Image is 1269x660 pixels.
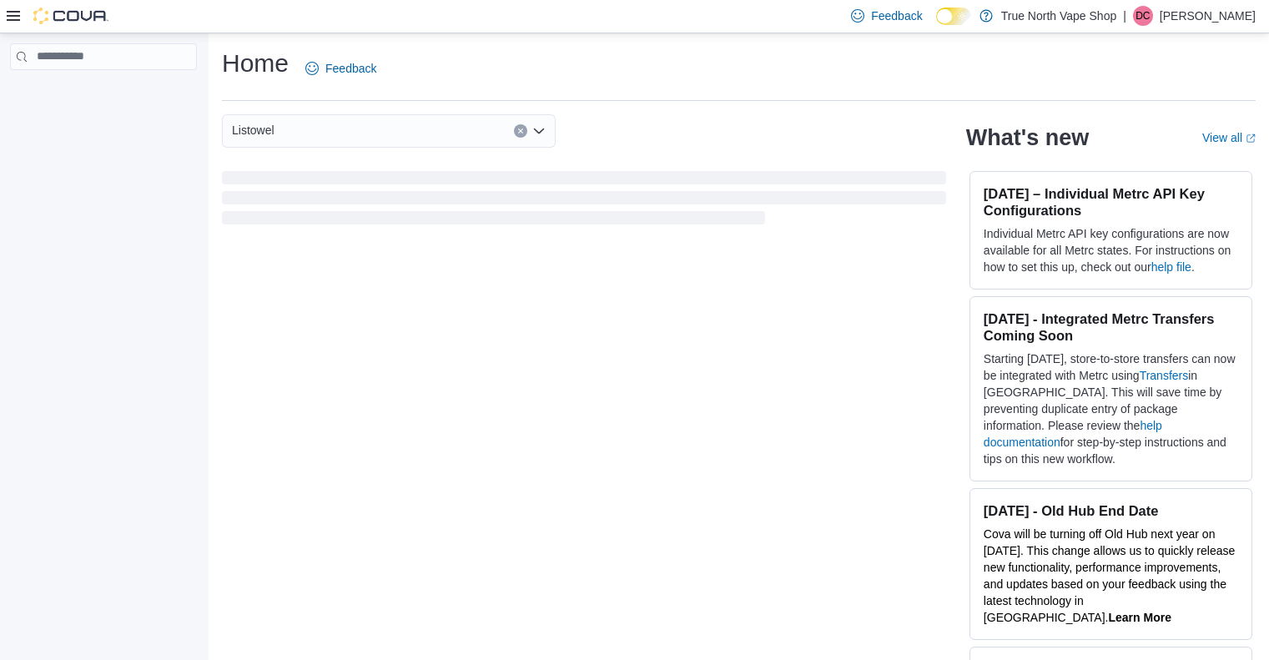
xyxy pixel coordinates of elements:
[871,8,922,24] span: Feedback
[232,120,274,140] span: Listowel
[984,225,1238,275] p: Individual Metrc API key configurations are now available for all Metrc states. For instructions ...
[1108,611,1171,624] a: Learn More
[222,47,289,80] h1: Home
[984,350,1238,467] p: Starting [DATE], store-to-store transfers can now be integrated with Metrc using in [GEOGRAPHIC_D...
[1001,6,1117,26] p: True North Vape Shop
[325,60,376,77] span: Feedback
[1151,260,1191,274] a: help file
[936,25,937,26] span: Dark Mode
[984,527,1235,624] span: Cova will be turning off Old Hub next year on [DATE]. This change allows us to quickly release ne...
[10,73,197,113] nav: Complex example
[1140,369,1189,382] a: Transfers
[984,419,1162,449] a: help documentation
[33,8,108,24] img: Cova
[936,8,971,25] input: Dark Mode
[966,124,1089,151] h2: What's new
[514,124,527,138] button: Clear input
[1202,131,1256,144] a: View allExternal link
[222,174,946,228] span: Loading
[984,185,1238,219] h3: [DATE] – Individual Metrc API Key Configurations
[299,52,383,85] a: Feedback
[1123,6,1126,26] p: |
[984,310,1238,344] h3: [DATE] - Integrated Metrc Transfers Coming Soon
[532,124,546,138] button: Open list of options
[1133,6,1153,26] div: Dave Coleman
[1246,134,1256,144] svg: External link
[1136,6,1150,26] span: DC
[1160,6,1256,26] p: [PERSON_NAME]
[984,502,1238,519] h3: [DATE] - Old Hub End Date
